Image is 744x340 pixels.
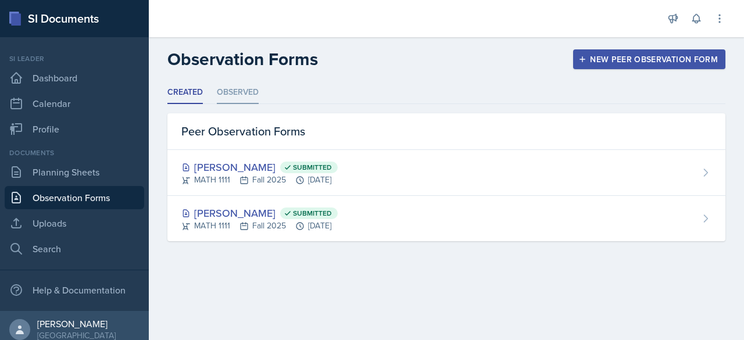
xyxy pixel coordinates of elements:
h2: Observation Forms [167,49,318,70]
a: Planning Sheets [5,160,144,184]
li: Created [167,81,203,104]
div: [PERSON_NAME] [37,318,116,330]
div: MATH 1111 Fall 2025 [DATE] [181,174,338,186]
div: Peer Observation Forms [167,113,725,150]
a: Search [5,237,144,260]
a: Uploads [5,212,144,235]
li: Observed [217,81,259,104]
a: Dashboard [5,66,144,90]
div: [PERSON_NAME] [181,159,338,175]
div: Documents [5,148,144,158]
a: Calendar [5,92,144,115]
div: Help & Documentation [5,278,144,302]
a: [PERSON_NAME] Submitted MATH 1111Fall 2025[DATE] [167,150,725,196]
button: New Peer Observation Form [573,49,725,69]
span: Submitted [293,209,332,218]
a: Profile [5,117,144,141]
div: Si leader [5,53,144,64]
span: Submitted [293,163,332,172]
div: New Peer Observation Form [581,55,718,64]
a: [PERSON_NAME] Submitted MATH 1111Fall 2025[DATE] [167,196,725,241]
div: [PERSON_NAME] [181,205,338,221]
a: Observation Forms [5,186,144,209]
div: MATH 1111 Fall 2025 [DATE] [181,220,338,232]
